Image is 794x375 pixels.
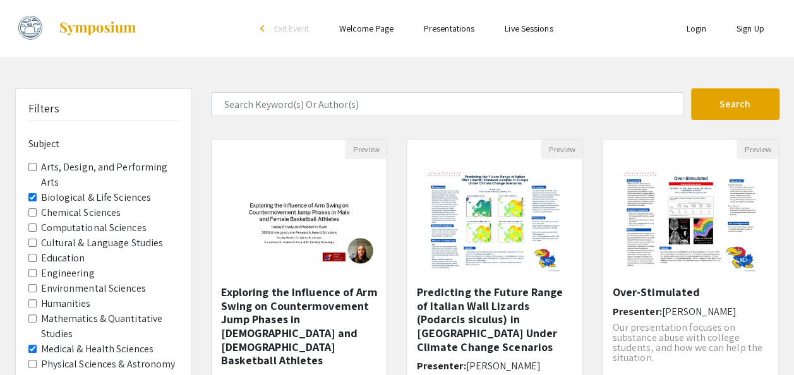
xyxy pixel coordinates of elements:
[737,23,764,34] a: Sign Up
[541,140,582,159] button: Preview
[41,235,164,251] label: Cultural & Language Studies
[686,23,706,34] a: Login
[15,13,45,44] img: Fall 2024 Undergraduate Research Showcase
[345,140,387,159] button: Preview
[691,88,779,120] button: Search
[415,159,575,285] img: <p>Predicting the Future Range of Italian Wall Lizards (Podarcis siculus) in Europe Under Climate...
[416,360,573,372] h6: Presenter:
[28,138,179,150] h6: Subject
[28,102,60,116] h5: Filters
[416,285,573,354] h5: Predicting the Future Range of Italian Wall Lizards (Podarcis siculus) in [GEOGRAPHIC_DATA] Under...
[41,296,91,311] label: Humanities
[41,220,147,235] label: Computational Sciences
[274,23,309,34] span: Exit Event
[260,25,268,32] div: arrow_back_ios
[41,251,85,266] label: Education
[41,160,179,190] label: Arts, Design, and Performing Arts
[612,306,769,318] h6: Presenter:
[41,342,154,357] label: Medical & Health Sciences
[612,285,769,299] h5: Over-Stimulated
[221,285,378,367] h5: Exploring the Influence of Arm Swing on Countermovement Jump Phases in [DEMOGRAPHIC_DATA] and [DE...
[41,281,146,296] label: Environmental Sciences
[41,266,95,281] label: Engineering
[612,323,769,363] p: Our presentation focuses on substance abuse with college students, and how we can help the situat...
[58,21,137,36] img: Symposium by ForagerOne
[339,23,394,34] a: Welcome Page
[737,140,778,159] button: Preview
[212,167,387,277] img: <p><span style="color: black;">Exploring the Influence of Arm Swing on Countermovement Jump Phase...
[211,92,683,116] input: Search Keyword(s) Or Author(s)
[15,13,137,44] a: Fall 2024 Undergraduate Research Showcase
[41,205,121,220] label: Chemical Sciences
[41,311,179,342] label: Mathematics & Quantitative Studies
[661,305,736,318] span: [PERSON_NAME]
[41,190,152,205] label: Biological & Life Sciences
[41,357,176,372] label: Physical Sciences & Astronomy
[466,359,540,372] span: [PERSON_NAME]
[505,23,553,34] a: Live Sessions
[424,23,474,34] a: Presentations
[611,159,771,285] img: <p>Over-Stimulated</p>
[9,318,54,366] iframe: Chat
